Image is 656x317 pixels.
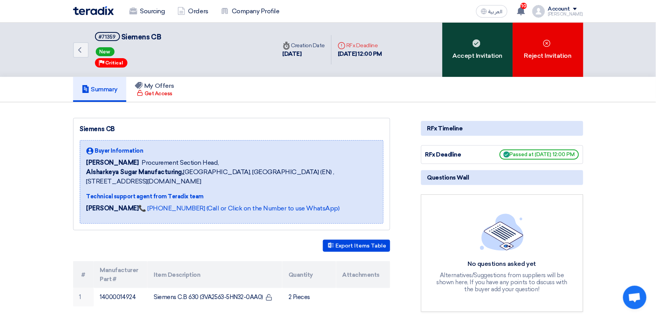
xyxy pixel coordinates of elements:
[443,23,513,77] div: Accept Invitation
[283,41,325,50] div: Creation Date
[86,158,139,167] span: [PERSON_NAME]
[282,261,336,288] th: Quantity
[137,90,172,98] div: Get Access
[323,240,390,252] button: Export Items Table
[425,150,484,159] div: RFx Deadline
[282,288,336,306] td: 2 Pieces
[80,125,384,134] div: Siemens CB
[96,47,115,56] span: New
[147,261,282,288] th: Item Description
[86,167,377,186] span: [GEOGRAPHIC_DATA], [GEOGRAPHIC_DATA] (EN) ,[STREET_ADDRESS][DOMAIN_NAME]
[126,77,183,102] a: My Offers Get Access
[73,6,114,15] img: Teradix logo
[94,261,148,288] th: Manufacturer Part #
[436,260,568,268] div: No questions asked yet
[147,288,282,306] td: Siemens C.B 630 (3VA2563-5HN32-0AA0)
[532,5,545,18] img: profile_test.png
[135,82,174,90] h5: My Offers
[338,41,382,50] div: RFx Deadline
[73,288,94,306] td: 1
[513,23,583,77] div: Reject Invitation
[436,272,568,293] div: Alternatives/Suggestions from suppliers will be shown here, If you have any points to discuss wit...
[283,50,325,59] div: [DATE]
[215,3,286,20] a: Company Profile
[500,150,579,160] span: Passed at [DATE] 12:00 PM
[95,147,143,155] span: Buyer Information
[99,34,116,39] div: #71359
[476,5,507,18] button: العربية
[489,9,503,14] span: العربية
[480,214,524,250] img: empty_state_list.svg
[73,77,127,102] a: Summary
[86,168,183,176] b: Alsharkeya Sugar Manufacturing,
[521,3,527,9] span: 10
[138,205,339,212] a: 📞 [PHONE_NUMBER] (Call or Click on the Number to use WhatsApp)
[338,50,382,59] div: [DATE] 12:00 PM
[86,205,139,212] strong: [PERSON_NAME]
[106,60,124,66] span: Critical
[73,261,94,288] th: #
[623,286,647,309] div: Open chat
[86,192,377,201] div: Technical support agent from Teradix team
[336,261,390,288] th: Attachments
[142,158,219,167] span: Procurement Section Head,
[427,173,469,182] span: Questions Wall
[82,85,118,93] h5: Summary
[121,33,161,41] span: Siemens CB
[548,6,570,12] div: Account
[95,32,161,42] h5: Siemens CB
[421,121,583,136] div: RFx Timeline
[123,3,171,20] a: Sourcing
[171,3,215,20] a: Orders
[548,12,583,16] div: [PERSON_NAME]
[94,288,148,306] td: 14000014924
